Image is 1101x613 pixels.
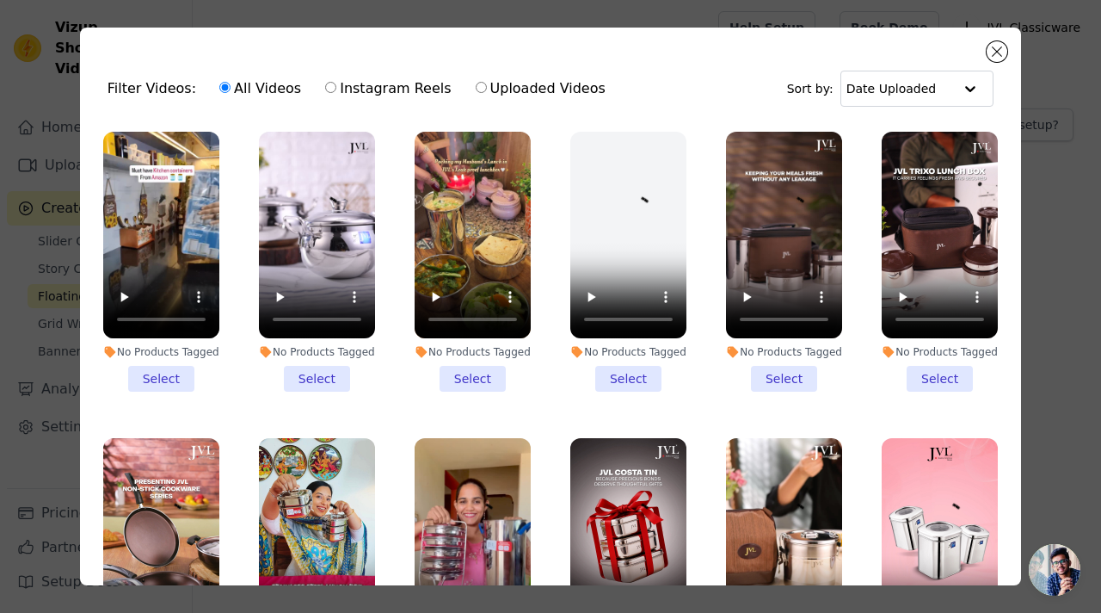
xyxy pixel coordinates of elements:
[103,345,219,359] div: No Products Tagged
[570,345,686,359] div: No Products Tagged
[218,77,302,100] label: All Videos
[882,345,998,359] div: No Products Tagged
[787,71,994,107] div: Sort by:
[259,345,375,359] div: No Products Tagged
[726,345,842,359] div: No Products Tagged
[415,345,531,359] div: No Products Tagged
[108,69,615,108] div: Filter Videos:
[987,41,1007,62] button: Close modal
[475,77,606,100] label: Uploaded Videos
[1029,544,1080,596] div: Open chat
[324,77,452,100] label: Instagram Reels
